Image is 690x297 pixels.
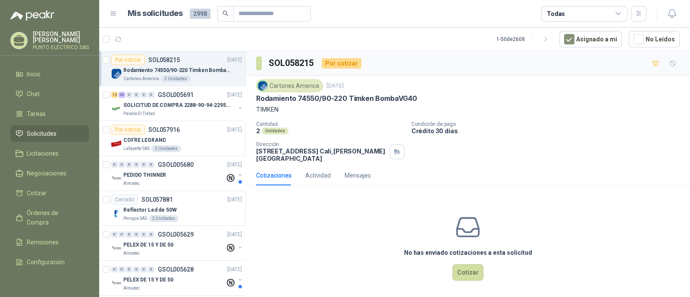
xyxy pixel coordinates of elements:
[227,266,242,274] p: [DATE]
[27,188,47,198] span: Cotizar
[123,285,140,292] p: Almatec
[123,215,147,222] p: Perugia SAS
[123,75,159,82] p: Cartones America
[99,51,245,86] a: Por cotizarSOL058215[DATE] Company LogoRodamiento 74550/90-220 Timken BombaVG40Cartones America2 ...
[123,101,231,109] p: SOLICITUD DE COMPRA 2288-90-94-2295-96-2301-02-04
[256,94,417,103] p: Rodamiento 74550/90-220 Timken BombaVG40
[148,162,154,168] div: 0
[119,162,125,168] div: 0
[10,205,89,231] a: Órdenes de Compra
[262,128,289,134] div: Unidades
[10,106,89,122] a: Tareas
[10,185,89,201] a: Cotizar
[111,159,244,187] a: 0 0 0 0 0 0 GSOL005680[DATE] Company LogoPEDIDO THINNERAlmatec
[123,66,231,75] p: Rodamiento 74550/90-220 Timken BombaVG40
[133,162,140,168] div: 0
[133,266,140,272] div: 0
[111,194,138,205] div: Cerrado
[256,147,386,162] p: [STREET_ADDRESS] Cali , [PERSON_NAME][GEOGRAPHIC_DATA]
[141,92,147,98] div: 0
[10,274,89,290] a: Manuales y ayuda
[111,69,122,79] img: Company Logo
[227,161,242,169] p: [DATE]
[27,257,65,267] span: Configuración
[256,105,680,114] p: TIMKEN
[10,254,89,270] a: Configuración
[111,103,122,114] img: Company Logo
[27,149,59,158] span: Licitaciones
[111,90,244,117] a: 14 33 0 0 0 0 GSOL005691[DATE] Company LogoSOLICITUD DE COMPRA 2288-90-94-2295-96-2301-02-04Panel...
[148,127,180,133] p: SOL057916
[111,138,122,149] img: Company Logo
[547,9,565,19] div: Todas
[126,231,132,238] div: 0
[10,10,54,21] img: Logo peakr
[27,129,56,138] span: Solicitudes
[99,191,245,226] a: CerradoSOL057881[DATE] Company LogoReflector Led de 50WPerugia SAS2 Unidades
[126,92,132,98] div: 0
[119,266,125,272] div: 0
[496,32,552,46] div: 1 - 50 de 2608
[256,79,323,92] div: Cartones America
[345,171,371,180] div: Mensajes
[123,136,166,144] p: COFRE LEGRAND
[27,238,59,247] span: Remisiones
[227,231,242,239] p: [DATE]
[27,89,40,99] span: Chat
[269,56,315,70] h3: SOL058215
[133,231,140,238] div: 0
[227,56,242,64] p: [DATE]
[123,241,173,249] p: PELEX DE 15 Y DE 50
[123,250,140,257] p: Almatec
[133,92,140,98] div: 0
[305,171,331,180] div: Actividad
[119,92,125,98] div: 33
[123,145,150,152] p: Lafayette SAS
[111,173,122,184] img: Company Logo
[128,7,183,20] h1: Mis solicitudes
[256,127,260,134] p: 2
[111,278,122,288] img: Company Logo
[411,127,687,134] p: Crédito 30 días
[10,86,89,102] a: Chat
[326,82,344,90] p: [DATE]
[258,81,267,91] img: Company Logo
[256,171,292,180] div: Cotizaciones
[141,162,147,168] div: 0
[123,180,140,187] p: Almatec
[148,57,180,63] p: SOL058215
[158,92,194,98] p: GSOL005691
[141,231,147,238] div: 0
[111,55,145,65] div: Por cotizar
[148,266,154,272] div: 0
[33,31,89,43] p: [PERSON_NAME] [PERSON_NAME]
[111,231,118,238] div: 0
[27,169,66,178] span: Negociaciones
[126,266,132,272] div: 0
[141,266,147,272] div: 0
[111,229,244,257] a: 0 0 0 0 0 0 GSOL005629[DATE] Company LogoPELEX DE 15 Y DE 50Almatec
[559,31,622,47] button: Asignado a mi
[111,162,118,168] div: 0
[111,92,118,98] div: 14
[111,243,122,253] img: Company Logo
[151,145,181,152] div: 2 Unidades
[256,121,405,127] p: Cantidad
[123,276,173,284] p: PELEX DE 15 Y DE 50
[256,141,386,147] p: Dirección
[10,145,89,162] a: Licitaciones
[322,58,361,69] div: Por cotizar
[10,234,89,250] a: Remisiones
[27,208,81,227] span: Órdenes de Compra
[10,66,89,82] a: Inicio
[111,264,244,292] a: 0 0 0 0 0 0 GSOL005628[DATE] Company LogoPELEX DE 15 Y DE 50Almatec
[452,264,483,281] button: Cotizar
[190,9,210,19] span: 2998
[33,45,89,50] p: PUNTO ELECTRICO SAS
[10,165,89,181] a: Negociaciones
[10,125,89,142] a: Solicitudes
[223,10,229,16] span: search
[126,162,132,168] div: 0
[99,121,245,156] a: Por cotizarSOL057916[DATE] Company LogoCOFRE LEGRANDLafayette SAS2 Unidades
[158,162,194,168] p: GSOL005680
